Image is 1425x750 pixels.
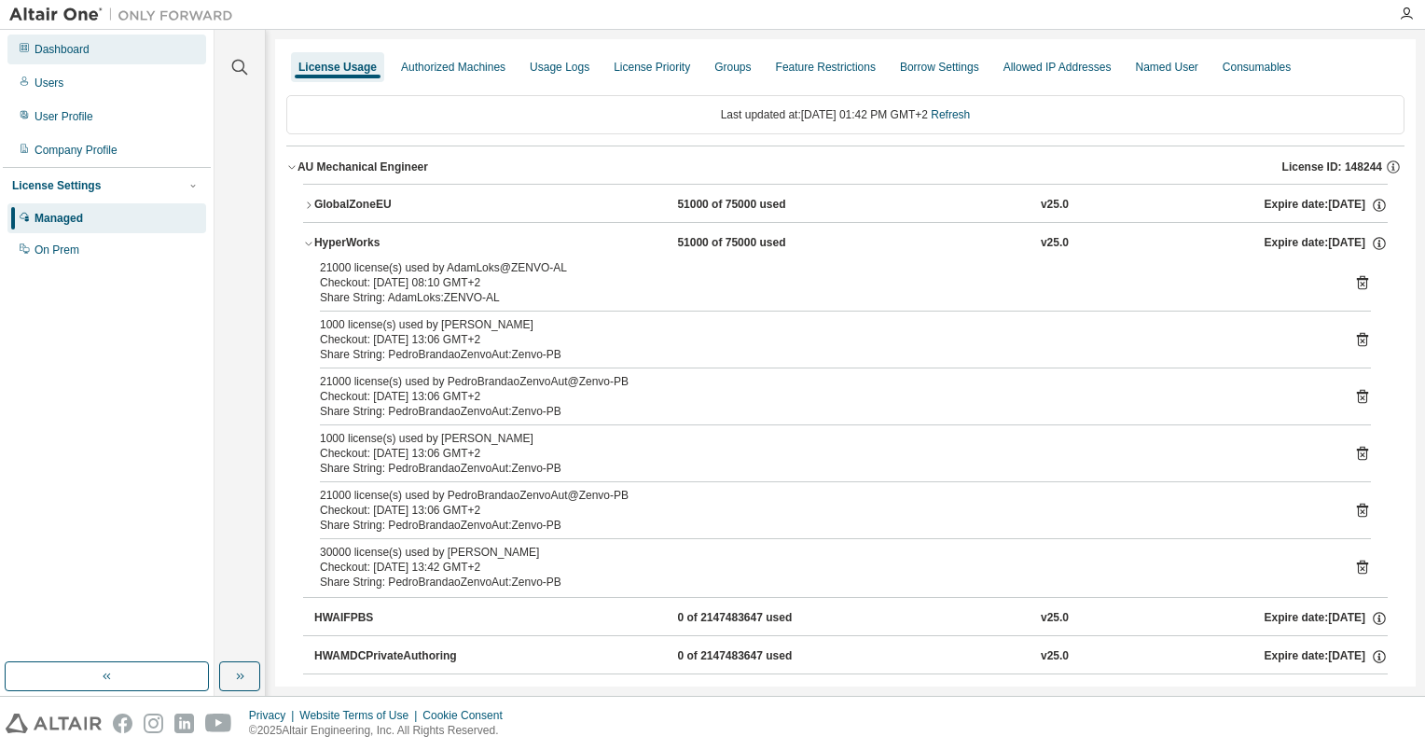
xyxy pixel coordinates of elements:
div: HWAIFPBS [314,610,482,627]
div: Share String: PedroBrandaoZenvoAut:Zenvo-PB [320,575,1326,590]
img: Altair One [9,6,242,24]
div: Groups [714,60,751,75]
div: On Prem [35,243,79,257]
div: Last updated at: [DATE] 01:42 PM GMT+2 [286,95,1404,134]
div: License Usage [298,60,377,75]
button: GlobalZoneEU51000 of 75000 usedv25.0Expire date:[DATE] [303,185,1388,226]
div: Named User [1135,60,1197,75]
div: 51000 of 75000 used [677,235,845,252]
div: 1000 license(s) used by [PERSON_NAME] [320,317,1326,332]
img: linkedin.svg [174,714,194,733]
div: 51000 of 75000 used [677,197,845,214]
img: altair_logo.svg [6,714,102,733]
div: User Profile [35,109,93,124]
a: Refresh [931,108,970,121]
div: Share String: PedroBrandaoZenvoAut:Zenvo-PB [320,347,1326,362]
div: License Settings [12,178,101,193]
div: Expire date: [DATE] [1264,610,1387,627]
div: Share String: AdamLoks:ZENVO-AL [320,290,1326,305]
div: Checkout: [DATE] 13:06 GMT+2 [320,332,1326,347]
div: 21000 license(s) used by PedroBrandaoZenvoAut@Zenvo-PB [320,374,1326,389]
div: 1000 license(s) used by [PERSON_NAME] [320,431,1326,446]
div: Usage Logs [530,60,589,75]
div: Cookie Consent [422,708,513,723]
div: Checkout: [DATE] 13:06 GMT+2 [320,503,1326,518]
div: Expire date: [DATE] [1264,648,1387,665]
div: Share String: PedroBrandaoZenvoAut:Zenvo-PB [320,518,1326,533]
img: instagram.svg [144,714,163,733]
img: facebook.svg [113,714,132,733]
div: v25.0 [1041,648,1069,665]
div: Share String: PedroBrandaoZenvoAut:Zenvo-PB [320,404,1326,419]
button: HyperWorks51000 of 75000 usedv25.0Expire date:[DATE] [303,223,1388,264]
button: HWAMDCPrivateAuthoring0 of 2147483647 usedv25.0Expire date:[DATE] [314,636,1388,677]
p: © 2025 Altair Engineering, Inc. All Rights Reserved. [249,723,514,739]
div: Checkout: [DATE] 13:06 GMT+2 [320,446,1326,461]
div: Checkout: [DATE] 13:06 GMT+2 [320,389,1326,404]
div: Dashboard [35,42,90,57]
div: Checkout: [DATE] 08:10 GMT+2 [320,275,1326,290]
div: 30000 license(s) used by [PERSON_NAME] [320,545,1326,560]
div: GlobalZoneEU [314,197,482,214]
div: Users [35,76,63,90]
img: youtube.svg [205,714,232,733]
div: v25.0 [1041,197,1069,214]
div: HyperWorks [314,235,482,252]
div: Expire date: [DATE] [1265,197,1388,214]
div: 0 of 2147483647 used [677,648,845,665]
div: Share String: PedroBrandaoZenvoAut:Zenvo-PB [320,461,1326,476]
div: License Priority [614,60,690,75]
div: Expire date: [DATE] [1265,235,1388,252]
div: Website Terms of Use [299,708,422,723]
button: HWAIFPBS0 of 2147483647 usedv25.0Expire date:[DATE] [314,598,1388,639]
div: Allowed IP Addresses [1003,60,1112,75]
div: 21000 license(s) used by PedroBrandaoZenvoAut@Zenvo-PB [320,488,1326,503]
div: Borrow Settings [900,60,979,75]
div: Feature Restrictions [776,60,876,75]
div: 21000 license(s) used by AdamLoks@ZENVO-AL [320,260,1326,275]
button: AU Mechanical EngineerLicense ID: 148244 [286,146,1404,187]
div: Company Profile [35,143,118,158]
div: Consumables [1223,60,1291,75]
div: AU Mechanical Engineer [297,160,428,174]
div: Checkout: [DATE] 13:42 GMT+2 [320,560,1326,575]
div: HWAMDCPrivateAuthoring [314,648,482,665]
div: 0 of 2147483647 used [677,610,845,627]
div: v25.0 [1041,235,1069,252]
div: Authorized Machines [401,60,505,75]
div: Managed [35,211,83,226]
div: v25.0 [1041,610,1069,627]
button: HWAMDCPrivateExplorerPlus0 of 2147483647 usedv25.0Expire date:[DATE] [314,674,1388,715]
div: Privacy [249,708,299,723]
span: License ID: 148244 [1282,160,1382,174]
